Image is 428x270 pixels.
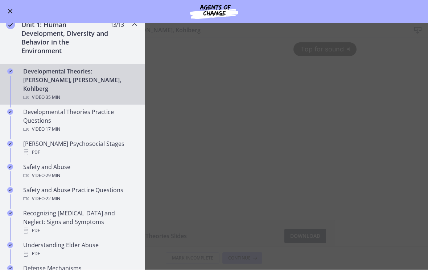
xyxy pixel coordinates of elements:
[23,241,136,258] div: Understanding Elder Abuse
[6,21,15,29] i: Completed
[7,211,13,216] i: Completed
[23,125,136,134] div: Video
[7,69,13,75] i: Completed
[23,172,136,180] div: Video
[23,140,136,157] div: [PERSON_NAME] Psychosocial Stages
[45,93,60,102] span: · 35 min
[23,195,136,203] div: Video
[7,242,13,248] i: Completed
[23,93,136,102] div: Video
[23,250,136,258] div: PDF
[7,164,13,170] i: Completed
[294,7,344,15] span: Tap for sound
[170,3,258,20] img: Agents of Change
[6,7,15,16] button: Enable menu
[45,172,60,180] span: · 29 min
[7,109,13,115] i: Completed
[23,148,136,157] div: PDF
[23,163,136,180] div: Safety and Abuse
[21,21,110,55] h2: Unit 1: Human Development, Diversity and Behavior in the Environment
[7,187,13,193] i: Completed
[293,4,357,18] button: Tap for sound
[7,141,13,147] i: Completed
[23,108,136,134] div: Developmental Theories Practice Questions
[45,125,60,134] span: · 17 min
[110,21,124,29] span: 13 / 13
[23,67,136,102] div: Developmental Theories: [PERSON_NAME], [PERSON_NAME], Kohlberg
[23,227,136,235] div: PDF
[23,209,136,235] div: Recognizing [MEDICAL_DATA] and Neglect: Signs and Symptoms
[45,195,60,203] span: · 22 min
[23,186,136,203] div: Safety and Abuse Practice Questions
